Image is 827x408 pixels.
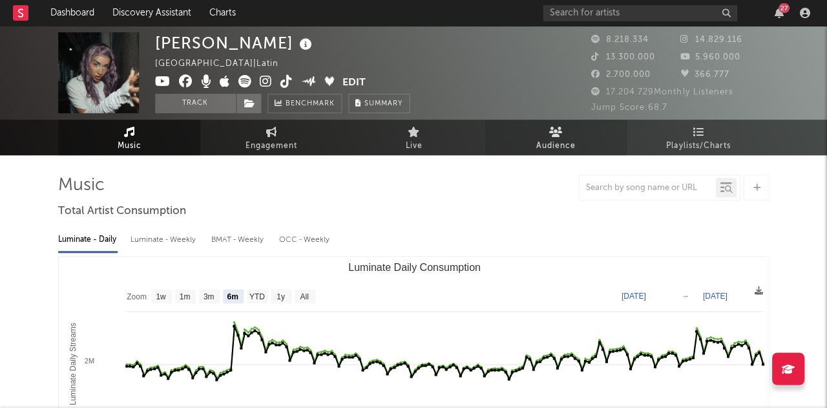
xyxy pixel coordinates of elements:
[680,36,742,44] span: 14.829.116
[300,292,308,301] text: All
[118,138,141,154] span: Music
[348,262,481,273] text: Luminate Daily Consumption
[591,88,733,96] span: 17.204.729 Monthly Listeners
[591,103,667,112] span: Jump Score: 68.7
[155,56,293,72] div: [GEOGRAPHIC_DATA] | Latin
[211,229,266,251] div: BMAT - Weekly
[227,292,238,301] text: 6m
[543,5,737,21] input: Search for artists
[778,3,789,13] div: 27
[591,70,651,79] span: 2.700.000
[579,183,715,193] input: Search by song name or URL
[627,120,769,155] a: Playlists/Charts
[680,53,740,61] span: 5.960.000
[68,323,78,405] text: Luminate Daily Streams
[342,75,366,91] button: Edit
[127,292,147,301] text: Zoom
[681,292,689,301] text: →
[180,292,191,301] text: 1m
[342,120,485,155] a: Live
[267,94,342,113] a: Benchmark
[155,32,315,54] div: [PERSON_NAME]
[85,356,94,364] text: 2M
[348,94,410,113] button: Summary
[58,204,186,219] span: Total Artist Consumption
[286,96,335,112] span: Benchmark
[58,229,118,251] div: Luminate - Daily
[666,138,730,154] span: Playlists/Charts
[279,229,331,251] div: OCC - Weekly
[200,120,342,155] a: Engagement
[364,100,403,107] span: Summary
[774,8,783,18] button: 27
[131,229,198,251] div: Luminate - Weekly
[621,292,645,301] text: [DATE]
[277,292,285,301] text: 1y
[155,94,236,113] button: Track
[485,120,627,155] a: Audience
[591,36,649,44] span: 8.218.334
[58,120,200,155] a: Music
[204,292,215,301] text: 3m
[591,53,655,61] span: 13.300.000
[680,70,729,79] span: 366.777
[249,292,265,301] text: YTD
[405,138,422,154] span: Live
[702,292,727,301] text: [DATE]
[156,292,166,301] text: 1w
[246,138,297,154] span: Engagement
[536,138,576,154] span: Audience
